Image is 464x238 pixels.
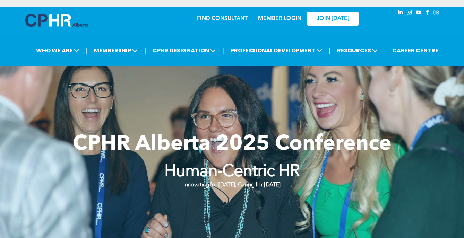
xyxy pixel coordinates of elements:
[335,44,380,57] span: RESOURCES
[229,44,324,57] span: PROFESSIONAL DEVELOPMENT
[405,9,413,18] a: instagram
[222,43,224,58] li: |
[423,9,431,18] a: facebook
[329,43,330,58] li: |
[86,43,88,58] li: |
[183,182,281,188] strong: Innovating for [DATE], Caring for [DATE]
[151,44,218,57] span: CPHR DESIGNATION
[164,164,300,180] strong: Human-Centric HR
[197,16,248,21] a: FIND CONSULTANT
[92,44,140,57] span: MEMBERSHIP
[390,44,440,57] a: CAREER CENTRE
[384,43,386,58] li: |
[258,16,301,21] a: MEMBER LOGIN
[34,44,81,57] span: WHO WE ARE
[144,43,146,58] li: |
[396,9,404,18] a: linkedin
[432,9,440,18] a: Social network
[307,12,359,26] a: JOIN [DATE]
[73,134,392,155] span: CPHR Alberta 2025 Conference
[414,9,422,18] a: youtube
[25,14,88,27] img: A blue and white logo for cp alberta
[317,16,349,22] span: JOIN [DATE]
